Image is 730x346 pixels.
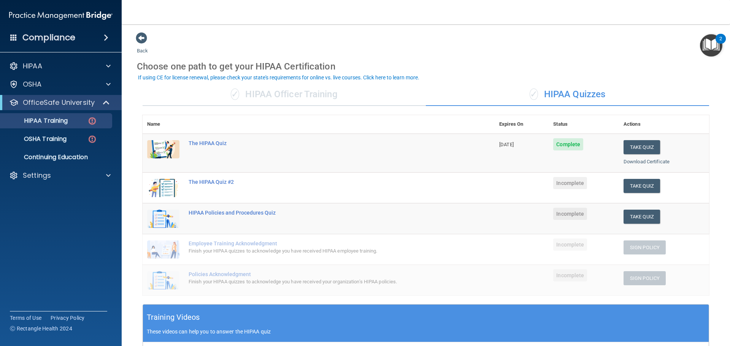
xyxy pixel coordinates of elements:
[22,32,75,43] h4: Compliance
[23,171,51,180] p: Settings
[189,140,457,146] div: The HIPAA Quiz
[9,80,111,89] a: OSHA
[9,98,110,107] a: OfficeSafe University
[189,210,457,216] div: HIPAA Policies and Procedures Quiz
[700,34,722,57] button: Open Resource Center, 2 new notifications
[9,171,111,180] a: Settings
[189,271,457,277] div: Policies Acknowledgment
[189,179,457,185] div: The HIPAA Quiz #2
[147,311,200,324] h5: Training Videos
[553,269,587,281] span: Incomplete
[137,55,715,77] div: Choose one path to get your HIPAA Certification
[549,115,619,134] th: Status
[624,210,660,224] button: Take Quiz
[87,134,97,144] img: danger-circle.6113f641.png
[10,325,72,332] span: Ⓒ Rectangle Health 2024
[143,115,184,134] th: Name
[138,75,419,80] div: If using CE for license renewal, please check your state's requirements for online vs. live cours...
[5,117,68,125] p: HIPAA Training
[624,179,660,193] button: Take Quiz
[719,39,722,49] div: 2
[23,80,42,89] p: OSHA
[553,138,583,150] span: Complete
[624,140,660,154] button: Take Quiz
[553,239,587,251] span: Incomplete
[23,62,42,71] p: HIPAA
[426,83,709,106] div: HIPAA Quizzes
[5,153,109,161] p: Continuing Education
[10,314,41,322] a: Terms of Use
[137,39,148,54] a: Back
[147,329,705,335] p: These videos can help you to answer the HIPAA quiz
[87,116,97,126] img: danger-circle.6113f641.png
[189,246,457,256] div: Finish your HIPAA quizzes to acknowledge you have received HIPAA employee training.
[499,142,514,147] span: [DATE]
[619,115,709,134] th: Actions
[143,83,426,106] div: HIPAA Officer Training
[553,177,587,189] span: Incomplete
[137,74,421,81] button: If using CE for license renewal, please check your state's requirements for online vs. live cours...
[495,115,549,134] th: Expires On
[624,271,666,285] button: Sign Policy
[231,88,239,100] span: ✓
[624,240,666,254] button: Sign Policy
[553,208,587,220] span: Incomplete
[5,135,67,143] p: OSHA Training
[530,88,538,100] span: ✓
[51,314,85,322] a: Privacy Policy
[189,240,457,246] div: Employee Training Acknowledgment
[624,159,670,164] a: Download Certificate
[9,8,113,23] img: PMB logo
[23,98,95,107] p: OfficeSafe University
[189,277,457,286] div: Finish your HIPAA quizzes to acknowledge you have received your organization’s HIPAA policies.
[9,62,111,71] a: HIPAA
